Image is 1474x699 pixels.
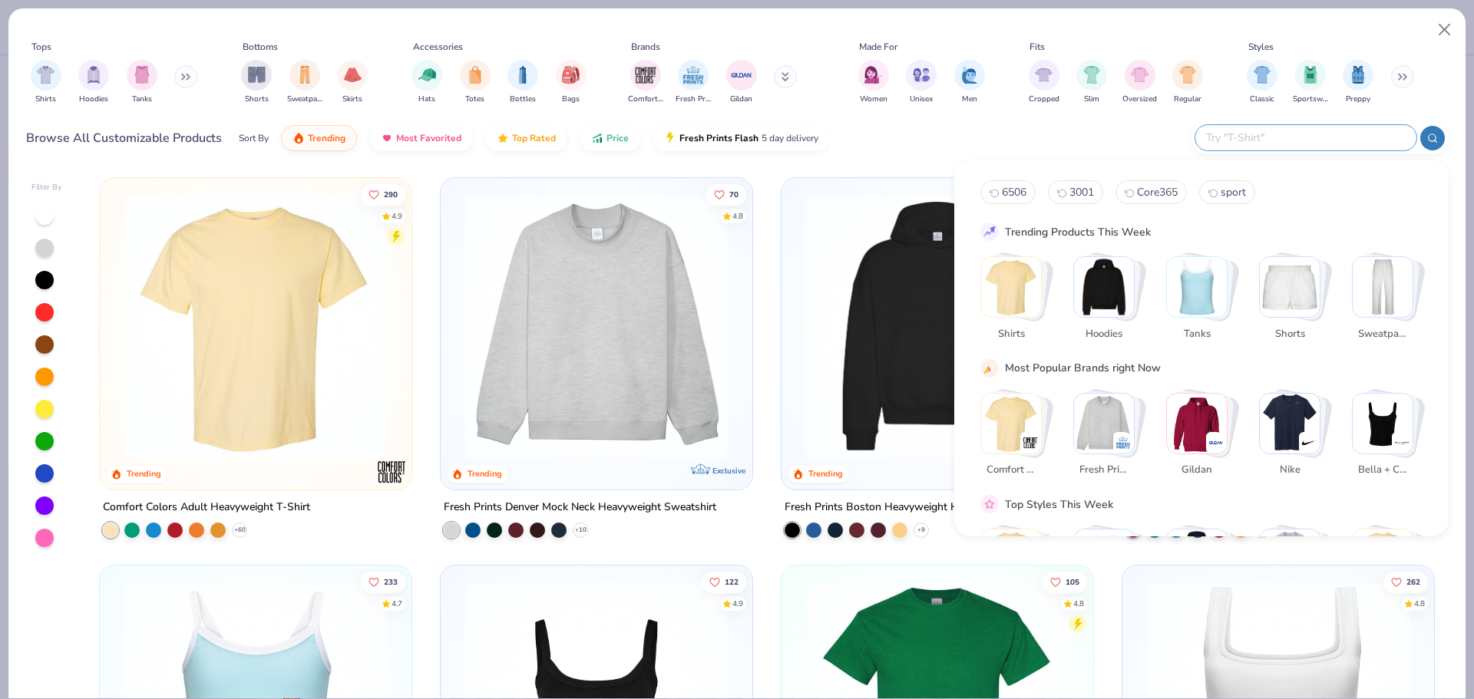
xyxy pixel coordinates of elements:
[514,66,531,84] img: Bottles Image
[961,66,978,84] img: Men Image
[241,60,272,105] button: filter button
[78,60,109,105] button: filter button
[292,132,305,144] img: trending.gif
[369,125,473,151] button: Most Favorited
[628,94,663,105] span: Comfort Colors
[653,125,830,151] button: Fresh Prints Flash5 day delivery
[1073,393,1144,484] button: Stack Card Button Fresh Prints
[1166,393,1237,484] button: Stack Card Button Gildan
[78,60,109,105] div: filter for Hoodies
[1430,15,1459,45] button: Close
[1352,393,1423,484] button: Stack Card Button Bella + Canvas
[702,571,746,592] button: Like
[1029,94,1059,105] span: Cropped
[467,66,484,84] img: Totes Image
[1250,94,1274,105] span: Classic
[913,66,930,84] img: Unisex Image
[245,94,269,105] span: Shorts
[103,498,310,517] div: Comfort Colors Adult Heavyweight T-Shirt
[1074,257,1134,317] img: Hoodies
[1076,60,1107,105] button: filter button
[79,94,108,105] span: Hoodies
[1074,394,1134,453] img: Fresh Prints
[1358,327,1408,342] span: Sweatpants
[85,66,102,84] img: Hoodies Image
[1122,94,1157,105] span: Oversized
[239,131,269,145] div: Sort By
[1199,180,1255,204] button: sport3
[1172,60,1203,105] button: filter button
[1069,185,1094,199] span: 3001
[730,64,753,87] img: Gildan Image
[1029,40,1045,54] div: Fits
[1174,94,1201,105] span: Regular
[980,180,1036,204] button: 65060
[1293,94,1328,105] span: Sportswear
[411,60,442,105] button: filter button
[248,66,266,84] img: Shorts Image
[337,60,368,105] button: filter button
[1260,257,1320,317] img: Shorts
[241,60,272,105] div: filter for Shorts
[1079,463,1129,478] span: Fresh Prints
[1172,327,1222,342] span: Tanks
[1346,94,1370,105] span: Preppy
[281,125,357,151] button: Trending
[676,60,711,105] div: filter for Fresh Prints
[1353,257,1413,317] img: Sweatpants
[1005,496,1113,513] div: Top Styles This Week
[1352,256,1423,348] button: Stack Card Button Sweatpants
[418,66,436,84] img: Hats Image
[556,60,587,105] div: filter for Bags
[234,526,246,535] span: + 60
[456,193,737,459] img: f5d85501-0dbb-4ee4-b115-c08fa3845d83
[987,327,1036,342] span: Shirts
[562,66,579,84] img: Bags Image
[296,66,313,84] img: Sweatpants Image
[954,60,985,105] button: filter button
[725,578,739,585] span: 122
[1005,224,1151,240] div: Trending Products This Week
[444,498,716,517] div: Fresh Prints Denver Mock Neck Heavyweight Sweatshirt
[726,60,757,105] button: filter button
[31,60,61,105] button: filter button
[1043,571,1087,592] button: Like
[31,60,61,105] div: filter for Shirts
[1115,435,1131,450] img: Fresh Prints
[682,64,705,87] img: Fresh Prints Image
[385,578,398,585] span: 233
[1302,66,1319,84] img: Sportswear Image
[1073,529,1144,620] button: Stack Card Button Sportswear
[1259,529,1330,620] button: Stack Card Button Cozy
[1166,529,1237,620] button: Stack Card Button Preppy
[732,210,743,222] div: 4.8
[676,94,711,105] span: Fresh Prints
[1301,435,1317,450] img: Nike
[628,60,663,105] div: filter for Comfort Colors
[1172,60,1203,105] div: filter for Regular
[906,60,937,105] div: filter for Unisex
[460,60,491,105] button: filter button
[1343,60,1373,105] div: filter for Preppy
[859,40,897,54] div: Made For
[381,132,393,144] img: most_fav.gif
[1131,66,1148,84] img: Oversized Image
[1394,435,1410,450] img: Bella + Canvas
[1029,60,1059,105] button: filter button
[664,132,676,144] img: flash.gif
[35,94,56,105] span: Shirts
[729,190,739,198] span: 70
[679,132,758,144] span: Fresh Prints Flash
[497,132,509,144] img: TopRated.gif
[860,94,887,105] span: Women
[1115,180,1187,204] button: Core365 2
[987,463,1036,478] span: Comfort Colors
[706,183,746,205] button: Like
[26,129,222,147] div: Browse All Customizable Products
[556,60,587,105] button: filter button
[983,497,996,511] img: pink_star.gif
[411,60,442,105] div: filter for Hats
[785,498,985,517] div: Fresh Prints Boston Heavyweight Hoodie
[337,60,368,105] div: filter for Skirts
[1353,529,1413,589] img: Athleisure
